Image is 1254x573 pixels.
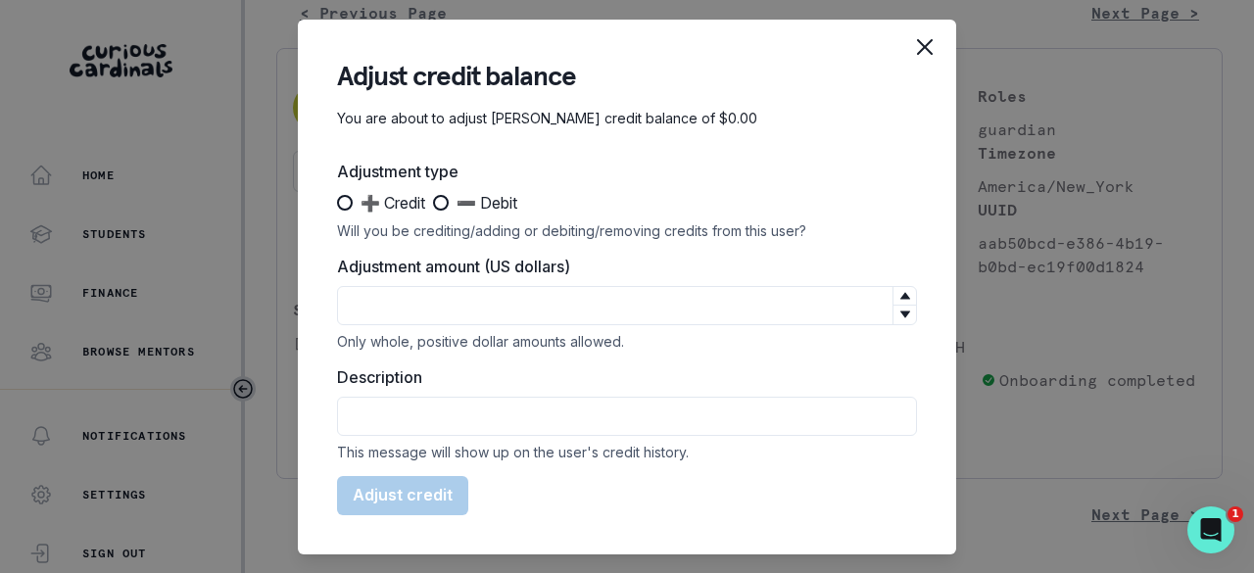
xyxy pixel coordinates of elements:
div: Will you be crediting/adding or debiting/removing credits from this user? [337,222,917,239]
iframe: Intercom live chat [1187,506,1234,553]
label: Description [337,365,905,389]
span: ➖ Debit [457,191,517,215]
span: 1 [1228,506,1243,522]
button: Adjust credit [337,476,468,515]
header: Adjust credit balance [337,59,917,93]
span: ➕ Credit [361,191,425,215]
div: Only whole, positive dollar amounts allowed. [337,333,917,350]
label: Adjustment type [337,160,905,183]
p: You are about to adjust [PERSON_NAME] credit balance of $0.00 [337,109,917,128]
button: Close [905,27,944,67]
label: Adjustment amount (US dollars) [337,255,905,278]
div: This message will show up on the user's credit history. [337,444,917,460]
